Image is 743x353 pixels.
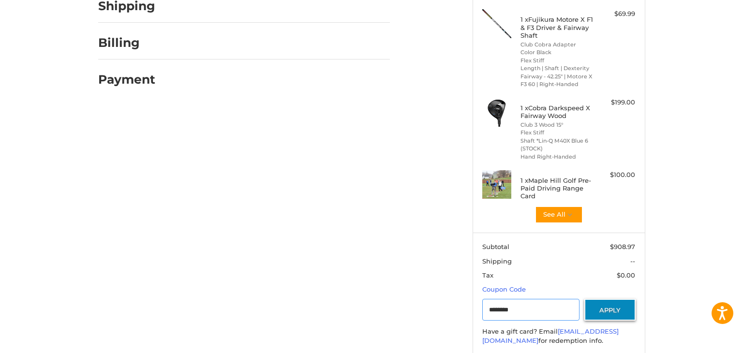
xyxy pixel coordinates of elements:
[520,64,594,88] li: Length | Shaft | Dexterity Fairway - 42.25" | Motore X F3 60 | Right-Handed
[98,35,155,50] h2: Billing
[520,41,594,49] li: Club Cobra Adapter
[663,327,743,353] iframe: Google Customer Reviews
[630,257,635,265] span: --
[520,121,594,129] li: Club 3 Wood 15°
[535,206,583,223] button: See All
[597,170,635,180] div: $100.00
[520,176,594,200] h4: 1 x Maple Hill Golf Pre-Paid Driving Range Card
[98,72,155,87] h2: Payment
[482,285,526,293] a: Coupon Code
[597,9,635,19] div: $69.99
[520,137,594,153] li: Shaft *Lin-Q M40X Blue 6 (STOCK)
[520,57,594,65] li: Flex Stiff
[482,243,509,250] span: Subtotal
[584,299,636,321] button: Apply
[482,327,635,346] div: Have a gift card? Email for redemption info.
[617,271,635,279] span: $0.00
[610,243,635,250] span: $908.97
[520,153,594,161] li: Hand Right-Handed
[482,271,493,279] span: Tax
[597,98,635,107] div: $199.00
[482,299,580,321] input: Gift Certificate or Coupon Code
[482,257,512,265] span: Shipping
[520,15,594,39] h4: 1 x Fujikura Motore X F1 & F3 Driver & Fairway Shaft
[520,104,594,120] h4: 1 x Cobra Darkspeed X Fairway Wood
[520,129,594,137] li: Flex Stiff
[520,48,594,57] li: Color Black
